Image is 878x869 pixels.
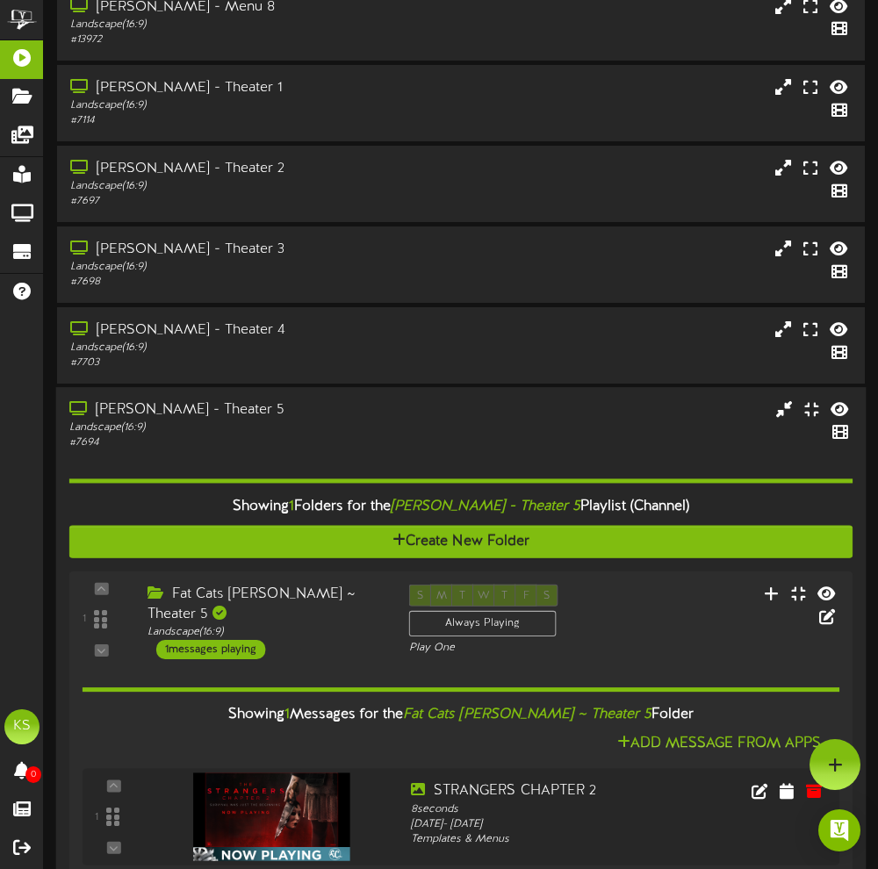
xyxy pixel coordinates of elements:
div: Open Intercom Messenger [818,809,860,851]
div: Landscape ( 16:9 ) [69,420,380,435]
div: KS [4,709,40,744]
div: 1 messages playing [156,640,265,659]
span: 1 [289,499,294,514]
div: # 7697 [70,194,380,209]
div: [PERSON_NAME] - Theater 2 [70,159,380,179]
div: Always Playing [409,611,557,636]
div: Landscape ( 16:9 ) [70,18,380,32]
div: [PERSON_NAME] - Theater 1 [70,78,380,98]
div: # 7698 [70,275,380,290]
div: [PERSON_NAME] - Theater 5 [69,401,380,421]
div: Landscape ( 16:9 ) [70,341,380,355]
div: # 7114 [70,113,380,128]
div: Fat Cats [PERSON_NAME] ~ Theater 5 [148,585,382,625]
div: Landscape ( 16:9 ) [70,260,380,275]
div: Play One [409,641,579,656]
button: Add Message From Apps [612,734,827,756]
div: Landscape ( 16:9 ) [70,179,380,194]
div: [PERSON_NAME] - Theater 3 [70,240,380,260]
button: Create New Folder [69,526,853,558]
img: be035d8e-1c20-46bb-8e7c-742af55159be.png [193,773,349,861]
div: [PERSON_NAME] - Theater 4 [70,320,380,341]
div: Landscape ( 16:9 ) [70,98,380,113]
span: 1 [284,707,290,722]
div: Landscape ( 16:9 ) [148,625,382,640]
div: STRANGERS CHAPTER 2 [411,782,637,802]
span: 0 [25,766,41,783]
i: [PERSON_NAME] - Theater 5 [391,499,580,514]
div: Templates & Menus [411,832,637,847]
div: 8 seconds [411,802,637,817]
div: # 13972 [70,32,380,47]
i: Fat Cats [PERSON_NAME] ~ Theater 5 [403,707,651,722]
div: Showing Folders for the Playlist (Channel) [56,488,867,526]
div: # 7694 [69,436,380,451]
div: Showing Messages for the Folder [69,696,853,734]
div: # 7703 [70,355,380,370]
div: [DATE] - [DATE] [411,817,637,832]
